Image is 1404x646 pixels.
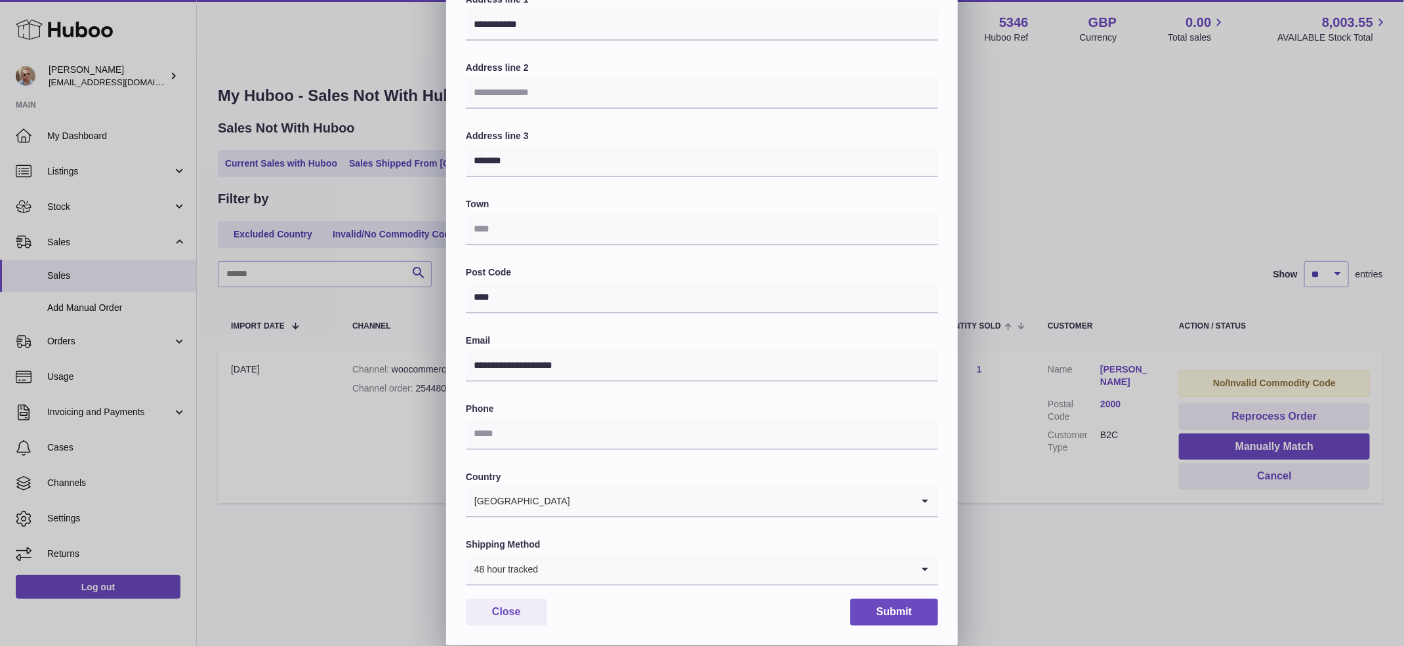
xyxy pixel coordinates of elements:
label: Address line 3 [466,130,938,142]
div: Search for option [466,486,938,517]
button: Submit [850,599,938,626]
label: Phone [466,403,938,415]
button: Close [466,599,547,626]
label: Post Code [466,266,938,279]
span: [GEOGRAPHIC_DATA] [466,486,571,516]
input: Search for option [571,486,912,516]
input: Search for option [539,554,912,584]
span: 48 hour tracked [466,554,539,584]
label: Town [466,198,938,211]
div: Search for option [466,554,938,586]
label: Country [466,471,938,483]
label: Shipping Method [466,538,938,551]
label: Email [466,334,938,347]
label: Address line 2 [466,62,938,74]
